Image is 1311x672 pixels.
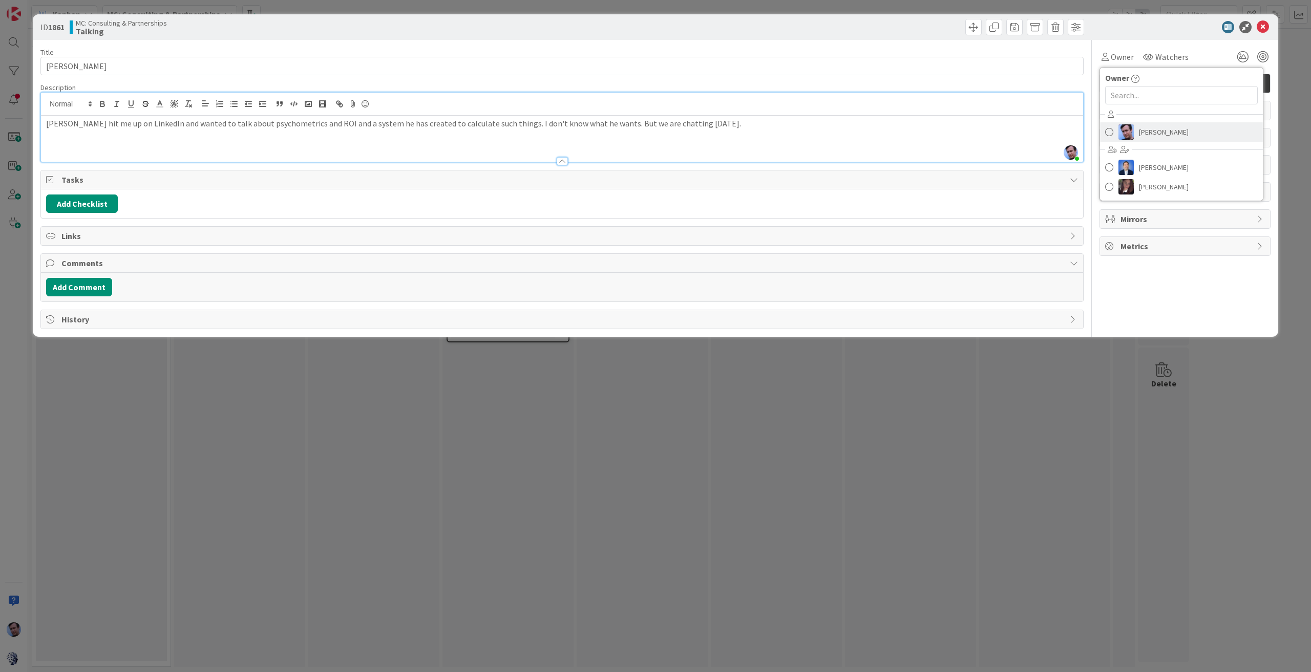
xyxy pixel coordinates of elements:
[61,313,1065,326] span: History
[1118,179,1134,194] img: TD
[46,118,1078,129] p: [PERSON_NAME] hit me up on LinkedIn and wanted to talk about psychometrics and ROI and a system h...
[76,27,167,35] b: Talking
[61,174,1065,186] span: Tasks
[61,257,1065,269] span: Comments
[1064,145,1078,160] img: 1h7l4qjWAP1Fo8liPYTG9Z7tLcljo6KC.jpg
[1155,51,1189,63] span: Watchers
[40,83,76,92] span: Description
[40,57,1084,75] input: type card name here...
[1139,160,1189,175] span: [PERSON_NAME]
[40,48,54,57] label: Title
[1139,124,1189,140] span: [PERSON_NAME]
[1111,51,1134,63] span: Owner
[61,230,1065,242] span: Links
[1139,179,1189,194] span: [PERSON_NAME]
[1100,122,1263,142] a: JB[PERSON_NAME]
[1120,240,1252,252] span: Metrics
[46,194,118,213] button: Add Checklist
[1100,177,1263,197] a: TD[PERSON_NAME]
[1118,160,1134,175] img: DP
[1100,158,1263,177] a: DP[PERSON_NAME]
[1120,213,1252,225] span: Mirrors
[46,278,112,296] button: Add Comment
[48,22,65,32] b: 1861
[76,19,167,27] span: MC: Consulting & Partnerships
[1105,72,1129,84] span: Owner
[1105,86,1258,104] input: Search...
[40,21,65,33] span: ID
[1118,124,1134,140] img: JB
